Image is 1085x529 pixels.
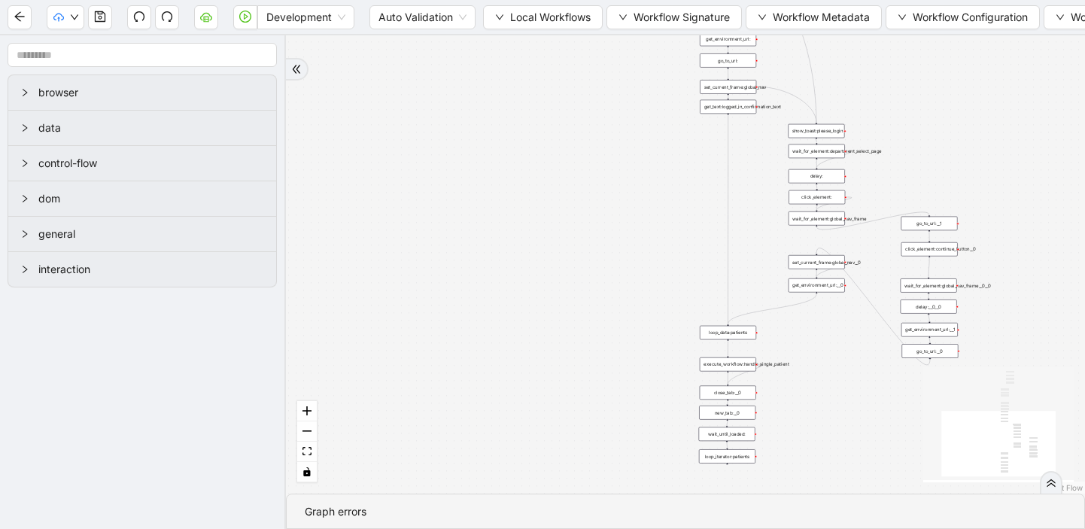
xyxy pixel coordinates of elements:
[20,265,29,274] span: right
[297,401,317,421] button: zoom in
[1046,478,1056,488] span: double-right
[901,242,958,257] div: click_element:continue_button__0
[789,255,845,269] div: set_current_frame:global_nav__0
[233,5,257,29] button: play-circle
[47,5,84,29] button: cloud-uploaddown
[901,217,957,231] div: go_to_url:__1
[297,462,317,482] button: toggle interactivity
[913,9,1028,26] span: Workflow Configuration
[495,13,504,22] span: down
[789,190,845,205] div: click_element:
[127,5,151,29] button: undo
[929,338,930,342] g: Edge from get_environment_url:__1 to go_to_url:__0
[38,190,264,207] span: dom
[94,11,106,23] span: save
[634,9,730,26] span: Workflow Signature
[239,11,251,23] span: play-circle
[14,11,26,23] span: arrow-left
[699,427,755,442] div: wait_until_loaded:
[816,151,851,168] g: Edge from wait_for_element:department_select_page to delay:
[291,64,302,74] span: double-right
[789,211,845,226] div: wait_for_element:global_nav_frame
[700,386,756,400] div: close_tab:__0
[789,278,845,293] div: get_environment_url:__0
[1056,13,1065,22] span: down
[901,323,958,337] div: get_environment_url:__1
[38,226,264,242] span: general
[722,469,732,479] span: plus-circle
[789,169,845,184] div: delay:
[38,84,264,101] span: browser
[38,120,264,136] span: data
[20,194,29,203] span: right
[700,357,756,372] div: execute_workflow:handle_single_patient
[20,123,29,132] span: right
[510,9,591,26] span: Local Workflows
[700,100,756,114] div: get_text:logged_in_confirmation_text
[789,144,845,158] div: wait_for_element:department_select_page
[297,442,317,462] button: fit view
[20,88,29,97] span: right
[901,344,958,358] div: go_to_url:__0
[816,197,852,210] g: Edge from click_element: to wait_for_element:global_nav_frame
[155,5,179,29] button: redo
[88,5,112,29] button: save
[8,75,276,110] div: browser
[38,155,264,172] span: control-flow
[901,299,957,314] div: delay:__0__0
[758,13,767,22] span: down
[20,230,29,239] span: right
[746,5,882,29] button: downWorkflow Metadata
[70,13,79,22] span: down
[606,5,742,29] button: downWorkflow Signature
[305,503,1066,520] div: Graph errors
[483,5,603,29] button: downLocal Workflows
[297,421,317,442] button: zoom out
[728,364,762,384] g: Edge from execute_workflow:handle_single_patient to close_tab:__0
[8,5,32,29] button: arrow-left
[8,181,276,216] div: dom
[38,261,264,278] span: interaction
[378,6,467,29] span: Auto Validation
[773,9,870,26] span: Workflow Metadata
[901,278,957,293] div: wait_for_element:global_nav_frame__0__0
[8,217,276,251] div: general
[700,326,756,340] div: loop_data:patients
[928,257,929,277] g: Edge from click_element:continue_button__0 to wait_for_element:global_nav_frame__0__0
[8,146,276,181] div: control-flow
[618,13,628,22] span: down
[200,11,212,23] span: cloud-server
[700,32,756,47] div: get_environment_url:
[161,11,173,23] span: redo
[728,293,817,324] g: Edge from get_environment_url:__0 to loop_data:patients
[886,5,1040,29] button: downWorkflow Configuration
[1044,483,1083,492] a: React Flow attribution
[816,212,929,230] g: Edge from wait_for_element:global_nav_frame to go_to_url:__1
[699,449,755,464] div: loop_iterator:patients
[928,315,929,321] g: Edge from delay:__0__0 to get_environment_url:__1
[699,449,755,464] div: loop_iterator:patientsplus-circle
[20,159,29,168] span: right
[816,262,851,277] g: Edge from set_current_frame:global_nav__0 to get_environment_url:__0
[699,406,755,420] div: new_tab:__0
[700,80,756,94] div: set_current_frame:global_nav
[788,124,844,138] div: show_toast:please_login
[816,248,930,365] g: Edge from go_to_url:__0 to set_current_frame:global_nav__0
[266,6,345,29] span: Development
[898,13,907,22] span: down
